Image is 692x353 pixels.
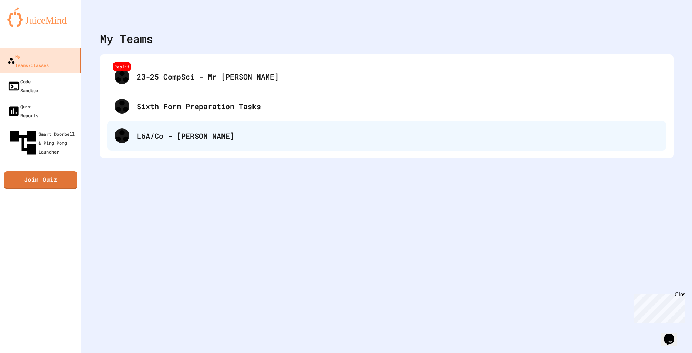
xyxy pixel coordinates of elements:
iframe: chat widget [661,323,685,346]
div: 23-25 CompSci - Mr [PERSON_NAME] [137,71,659,82]
div: My Teams [100,30,153,47]
div: L6A/Co - [PERSON_NAME] [137,130,659,141]
div: My Teams/Classes [7,52,49,70]
div: L6A/Co - [PERSON_NAME] [107,121,666,151]
div: Smart Doorbell & Ping Pong Launcher [7,127,78,158]
div: Chat with us now!Close [3,3,51,47]
div: Code Sandbox [7,77,38,95]
div: Sixth Form Preparation Tasks [137,101,659,112]
div: Replit23-25 CompSci - Mr [PERSON_NAME] [107,62,666,91]
div: Quiz Reports [7,102,38,120]
a: Join Quiz [4,171,77,189]
div: Replit [113,62,131,71]
iframe: chat widget [631,291,685,323]
div: Sixth Form Preparation Tasks [107,91,666,121]
img: logo-orange.svg [7,7,74,27]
